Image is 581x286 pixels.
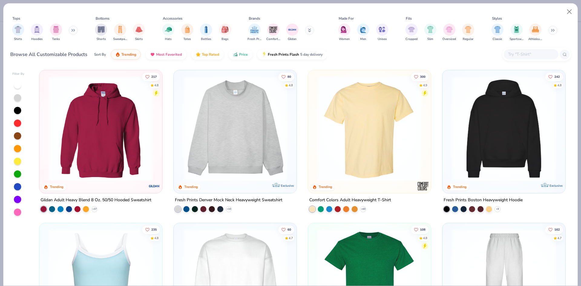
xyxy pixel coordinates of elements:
[528,24,542,41] div: filter for Athleisure
[248,24,261,41] div: filter for Fresh Prints
[115,52,120,57] img: trending.gif
[289,236,293,240] div: 4.7
[357,24,369,41] div: filter for Men
[203,26,209,33] img: Bottles Image
[532,26,539,33] img: Athleisure Image
[463,37,474,41] span: Regular
[268,52,299,57] span: Fresh Prints Flash
[379,26,386,33] img: Unisex Image
[201,37,211,41] span: Bottles
[286,24,298,41] div: filter for Gildan
[53,26,59,33] img: Tanks Image
[357,24,369,41] button: filter button
[424,24,436,41] button: filter button
[420,228,425,231] span: 108
[448,76,559,181] img: 91acfc32-fd48-4d6b-bdad-a4c1a30ac3fc
[155,236,159,240] div: 4.8
[219,24,231,41] button: filter button
[528,37,542,41] span: Athleisure
[136,26,143,33] img: Skirts Image
[96,16,110,21] div: Bottoms
[314,76,425,181] img: 029b8af0-80e6-406f-9fdc-fdf898547912
[266,24,280,41] button: filter button
[507,51,554,58] input: Try "T-Shirt"
[97,37,106,41] span: Shorts
[290,76,401,181] img: a90f7c54-8796-4cb2-9d6e-4e9644cfe0fe
[202,52,219,57] span: Top Rated
[12,72,25,76] div: Filter By
[143,72,160,81] button: Like
[528,24,542,41] button: filter button
[423,83,427,87] div: 4.9
[491,24,504,41] div: filter for Classic
[287,228,291,231] span: 60
[496,207,499,211] span: + 9
[427,37,433,41] span: Slim
[50,24,62,41] button: filter button
[446,26,453,33] img: Oversized Image
[425,76,535,181] img: e55d29c3-c55d-459c-bfd9-9b1c499ab3c6
[121,52,136,57] span: Trending
[152,75,157,78] span: 217
[557,83,562,87] div: 4.8
[12,24,24,41] button: filter button
[405,24,418,41] div: filter for Cropped
[289,83,293,87] div: 4.8
[266,37,280,41] span: Comfort Colors
[554,75,560,78] span: 242
[492,16,502,21] div: Styles
[156,52,182,57] span: Most Favorited
[554,228,560,231] span: 162
[300,51,323,58] span: 5 day delivery
[183,37,191,41] span: Totes
[361,207,365,211] span: + 60
[341,26,348,33] img: Women Image
[175,196,282,204] div: Fresh Prints Denver Mock Neck Heavyweight Sweatshirt
[444,196,523,204] div: Fresh Prints Boston Heavyweight Hoodie
[360,37,366,41] span: Men
[135,37,143,41] span: Skirts
[338,24,350,41] button: filter button
[219,24,231,41] div: filter for Bags
[510,24,524,41] button: filter button
[462,24,474,41] button: filter button
[12,24,24,41] div: filter for Shirts
[288,37,297,41] span: Gildan
[113,24,127,41] button: filter button
[111,49,141,60] button: Trending
[257,49,327,60] button: Fresh Prints Flash5 day delivery
[376,24,388,41] button: filter button
[165,37,172,41] span: Hats
[15,26,21,33] img: Shirts Image
[163,16,182,21] div: Accessories
[513,26,520,33] img: Sportswear Image
[117,26,123,33] img: Sweatpants Image
[200,24,212,41] div: filter for Bottles
[228,49,252,60] button: Price
[406,16,412,21] div: Fits
[262,52,267,57] img: flash.gif
[287,75,291,78] span: 80
[200,24,212,41] button: filter button
[155,83,159,87] div: 4.8
[491,24,504,41] button: filter button
[266,24,280,41] div: filter for Comfort Colors
[150,52,155,57] img: most_fav.gif
[442,37,456,41] span: Oversized
[181,24,193,41] div: filter for Totes
[133,24,145,41] div: filter for Skirts
[278,72,294,81] button: Like
[248,24,261,41] button: filter button
[442,24,456,41] button: filter button
[50,24,62,41] div: filter for Tanks
[196,52,201,57] img: TopRated.gif
[405,24,418,41] button: filter button
[41,196,151,204] div: Gildan Adult Heavy Blend 8 Oz. 50/50 Hooded Sweatshirt
[162,24,174,41] button: filter button
[95,24,107,41] button: filter button
[10,51,87,58] div: Browse All Customizable Products
[165,26,172,33] img: Hats Image
[133,24,145,41] button: filter button
[113,37,127,41] span: Sweatpants
[549,184,562,188] span: Exclusive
